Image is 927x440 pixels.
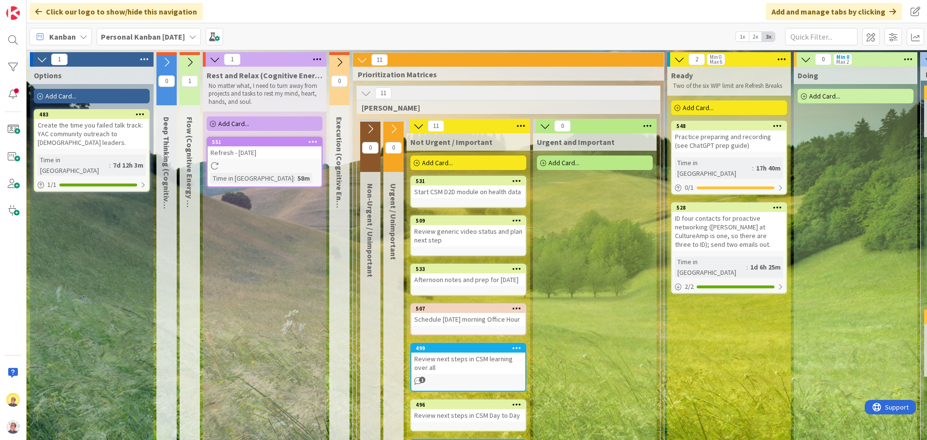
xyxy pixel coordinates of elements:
p: No matter what, I need to turn away from projects and tasks to rest my mind, heart, hands, and soul. [209,82,321,106]
div: 483 [35,110,149,119]
span: 2 / 2 [685,282,694,292]
div: Min 0 [710,55,721,59]
a: 509Review generic video status and plan next step [410,215,526,256]
span: Non-Urgent / Unimportant [365,184,375,277]
span: 1x [736,32,749,42]
div: Max 2 [836,59,849,64]
a: 499Review next steps in CSM learning over all [410,343,526,392]
div: 507Schedule [DATE] morning Office Hour [411,304,525,326]
div: Review next steps in CSM learning over all [411,353,525,374]
div: 499 [416,345,525,352]
span: Eisenhower [362,103,648,113]
span: Add Card... [422,158,453,167]
div: 1/1 [35,179,149,191]
span: 0 / 1 [685,183,694,193]
div: 533Afternoon notes and prep for [DATE] [411,265,525,286]
span: 0 [385,142,402,154]
div: Schedule [DATE] morning Office Hour [411,313,525,326]
div: Practice preparing and recording (see ChatGPT prep guide) [672,130,786,152]
div: 533 [411,265,525,273]
div: 7d 12h 3m [111,160,146,170]
div: Add and manage tabs by clicking [766,3,902,20]
span: Kanban [49,31,76,43]
span: Flow (Cognitive Energy M-H) [185,117,195,217]
img: JW [6,393,20,407]
div: Refresh - [DATE] [208,146,322,159]
div: Time in [GEOGRAPHIC_DATA] [211,173,294,184]
span: Options [34,71,62,80]
div: 533 [416,266,525,272]
div: 509 [416,217,525,224]
a: 531Start CSM D2D module on health data [410,176,526,208]
input: Quick Filter... [785,28,857,45]
div: 499 [411,344,525,353]
div: Click our logo to show/hide this navigation [29,3,203,20]
span: Add Card... [218,119,249,128]
a: 483Create the time you failed talk track: YAC community outreach to [DEMOGRAPHIC_DATA] leaders.Ti... [34,109,150,192]
div: 531Start CSM D2D module on health data [411,177,525,198]
div: Min 0 [836,55,849,59]
div: 499Review next steps in CSM learning over all [411,344,525,374]
div: 496 [411,400,525,409]
span: : [752,163,754,173]
div: 548 [676,123,786,129]
span: : [109,160,111,170]
div: 509Review generic video status and plan next step [411,216,525,246]
span: : [746,262,748,272]
span: Deep Thinking (Cognitive Energy H) [162,117,171,241]
div: 2/2 [672,281,786,293]
span: 3x [762,32,775,42]
span: 2x [749,32,762,42]
div: 528ID four contacts for proactive networking ([PERSON_NAME] at CultureAmp is one, so there are th... [672,203,786,251]
div: 496 [416,401,525,408]
a: 548Practice preparing and recording (see ChatGPT prep guide)Time in [GEOGRAPHIC_DATA]:17h 40m0/1 [671,121,787,195]
div: Afternoon notes and prep for [DATE] [411,273,525,286]
span: 11 [375,87,392,99]
a: 507Schedule [DATE] morning Office Hour [410,303,526,335]
span: 11 [428,120,444,132]
div: 507 [411,304,525,313]
div: 509 [411,216,525,225]
a: 496Review next steps in CSM Day to Day [410,399,526,431]
div: Time in [GEOGRAPHIC_DATA] [675,157,752,179]
div: 483Create the time you failed talk track: YAC community outreach to [DEMOGRAPHIC_DATA] leaders. [35,110,149,149]
span: : [294,173,295,184]
div: 528 [672,203,786,212]
span: 2 [688,54,705,65]
div: 551 [212,139,322,145]
span: 1 [224,54,240,65]
span: Rest and Relax (Cognitive Energy L) [207,71,323,80]
span: 1 / 1 [47,180,56,190]
span: 11 [371,54,388,66]
span: 1 [182,75,198,87]
span: Not Urgent / Important [410,137,492,147]
div: 531 [411,177,525,185]
p: Two of the six WIP limit are Refresh Breaks [673,82,785,90]
div: 528 [676,204,786,211]
div: Review generic video status and plan next step [411,225,525,246]
b: Personal Kanban [DATE] [101,32,185,42]
div: 496Review next steps in CSM Day to Day [411,400,525,422]
span: Add Card... [809,92,840,100]
div: Start CSM D2D module on health data [411,185,525,198]
div: 548 [672,122,786,130]
a: 533Afternoon notes and prep for [DATE] [410,264,526,296]
img: avatar [6,420,20,434]
span: Support [20,1,44,13]
div: 551Refresh - [DATE] [208,138,322,159]
span: Add Card... [548,158,579,167]
div: Max 6 [710,59,722,64]
span: 0 [331,75,348,87]
div: 531 [416,178,525,185]
span: Urgent / Unimportant [389,184,398,260]
span: 1 [51,54,68,65]
div: Review next steps in CSM Day to Day [411,409,525,422]
div: 1d 6h 25m [748,262,783,272]
span: Execution (Cognitive Energy L-M) [335,117,344,279]
div: 507 [416,305,525,312]
span: 0 [158,75,175,87]
div: 17h 40m [754,163,783,173]
span: 0 [554,120,571,132]
span: 1 [419,377,425,383]
span: Ready [671,71,693,80]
